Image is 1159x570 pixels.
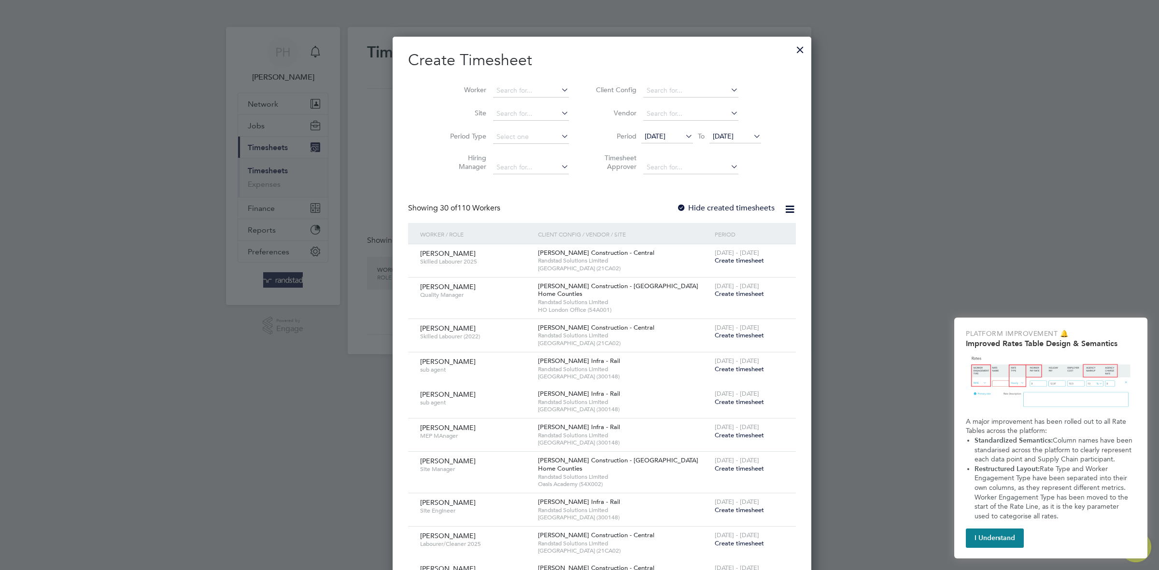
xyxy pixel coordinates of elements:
span: [DATE] - [DATE] [715,456,759,464]
div: Client Config / Vendor / Site [536,223,712,245]
span: Create timesheet [715,256,764,264]
span: [PERSON_NAME] [420,249,476,258]
span: [PERSON_NAME] [420,423,476,432]
img: Updated Rates Table Design & Semantics [966,352,1136,413]
span: [PERSON_NAME] Infra - Rail [538,357,620,365]
span: Randstad Solutions Limited [538,506,710,514]
span: Randstad Solutions Limited [538,431,710,439]
p: A major improvement has been rolled out to all Rate Tables across the platform: [966,417,1136,436]
span: [DATE] - [DATE] [715,531,759,539]
span: sub agent [420,399,531,406]
button: I Understand [966,528,1024,548]
span: [DATE] - [DATE] [715,357,759,365]
strong: Standardized Semantics: [975,436,1053,445]
span: [DATE] - [DATE] [715,389,759,398]
span: [PERSON_NAME] Construction - [GEOGRAPHIC_DATA] Home Counties [538,456,698,473]
label: Hiring Manager [443,153,486,171]
label: Timesheet Approver [593,153,636,171]
span: Create timesheet [715,290,764,298]
span: MEP MAnager [420,432,531,440]
span: [DATE] - [DATE] [715,498,759,506]
span: Skilled Labourer 2025 [420,258,531,265]
span: [DATE] - [DATE] [715,249,759,257]
input: Search for... [643,107,738,121]
span: [PERSON_NAME] [420,282,476,291]
span: Randstad Solutions Limited [538,365,710,373]
span: [DATE] - [DATE] [715,282,759,290]
span: Create timesheet [715,331,764,339]
label: Site [443,109,486,117]
span: Randstad Solutions Limited [538,540,710,547]
span: Create timesheet [715,506,764,514]
span: Labourer/Cleaner 2025 [420,540,531,548]
span: [PERSON_NAME] Construction - [GEOGRAPHIC_DATA] Home Counties [538,282,698,298]
span: HO London Office (54A001) [538,306,710,314]
span: [PERSON_NAME] [420,531,476,540]
span: [GEOGRAPHIC_DATA] (300148) [538,405,710,413]
span: Randstad Solutions Limited [538,332,710,339]
span: Quality Manager [420,291,531,299]
span: [GEOGRAPHIC_DATA] (300148) [538,439,710,446]
label: Client Config [593,85,636,94]
span: 110 Workers [440,203,500,213]
label: Vendor [593,109,636,117]
span: Create timesheet [715,539,764,547]
span: [PERSON_NAME] Construction - Central [538,249,654,257]
input: Search for... [493,84,569,97]
span: Site Manager [420,465,531,473]
span: [PERSON_NAME] [420,357,476,366]
span: Randstad Solutions Limited [538,398,710,406]
span: Create timesheet [715,464,764,473]
div: Period [712,223,786,245]
span: [GEOGRAPHIC_DATA] (300148) [538,373,710,380]
span: [PERSON_NAME] Infra - Rail [538,389,620,398]
input: Search for... [493,107,569,121]
label: Worker [443,85,486,94]
span: Column names have been standarised across the platform to clearly represent each data point and S... [975,436,1134,463]
span: [PERSON_NAME] Construction - Central [538,323,654,332]
span: [PERSON_NAME] [420,457,476,465]
span: Rate Type and Worker Engagement Type have been separated into their own columns, as they represen... [975,465,1130,520]
div: Improved Rate Table Semantics [954,318,1147,558]
span: Oasis Academy (54X002) [538,480,710,488]
input: Search for... [493,161,569,174]
span: [PERSON_NAME] Infra - Rail [538,498,620,506]
span: [GEOGRAPHIC_DATA] (21CA02) [538,264,710,272]
span: Randstad Solutions Limited [538,473,710,481]
span: [DATE] - [DATE] [715,323,759,332]
span: To [695,130,707,142]
span: [PERSON_NAME] [420,390,476,399]
span: Skilled Labourer (2022) [420,333,531,340]
label: Period Type [443,132,486,140]
span: [PERSON_NAME] Infra - Rail [538,423,620,431]
span: [DATE] - [DATE] [715,423,759,431]
h2: Create Timesheet [408,50,796,70]
span: 30 of [440,203,457,213]
span: [PERSON_NAME] [420,498,476,507]
span: [DATE] [645,132,665,140]
span: [GEOGRAPHIC_DATA] (300148) [538,514,710,521]
input: Select one [493,130,569,144]
div: Worker / Role [418,223,536,245]
h2: Improved Rates Table Design & Semantics [966,339,1136,348]
span: Randstad Solutions Limited [538,298,710,306]
span: [PERSON_NAME] [420,324,476,333]
span: [DATE] [713,132,734,140]
span: Create timesheet [715,431,764,439]
p: Platform Improvement 🔔 [966,329,1136,339]
div: Showing [408,203,502,213]
span: [GEOGRAPHIC_DATA] (21CA02) [538,339,710,347]
label: Hide created timesheets [677,203,775,213]
input: Search for... [643,161,738,174]
span: Create timesheet [715,365,764,373]
label: Period [593,132,636,140]
strong: Restructured Layout: [975,465,1040,473]
span: Site Engineer [420,507,531,514]
span: [PERSON_NAME] Construction - Central [538,531,654,539]
input: Search for... [643,84,738,97]
span: sub agent [420,366,531,374]
span: Create timesheet [715,398,764,406]
span: Randstad Solutions Limited [538,257,710,264]
span: [GEOGRAPHIC_DATA] (21CA02) [538,547,710,555]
